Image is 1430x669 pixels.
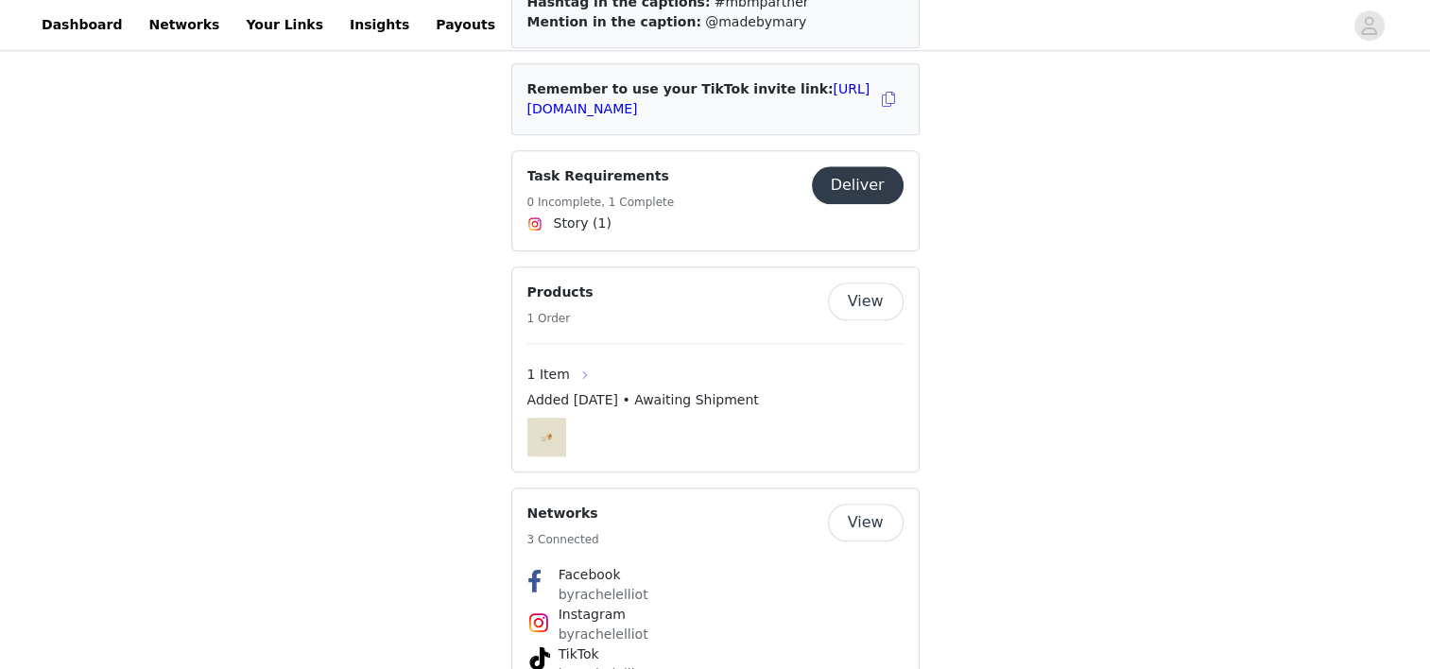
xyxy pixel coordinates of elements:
span: Story (1) [554,214,612,233]
p: byrachelelliot [559,625,872,644]
div: Products [511,266,920,472]
div: Task Requirements [511,150,920,251]
span: Mention in the caption: [527,14,701,29]
h5: 1 Order [527,310,594,327]
a: Payouts [424,4,507,46]
span: @madebymary [705,14,806,29]
a: Insights [338,4,421,46]
img: Instagram Icon [527,611,550,634]
span: 1 Item [527,365,570,385]
img: 2MM 4-PRONG DIAMOND STUD SINGLE - PR [527,418,566,456]
p: byrachelelliot [559,585,872,605]
h4: TikTok [559,644,872,664]
a: Your Links [234,4,335,46]
h5: 0 Incomplete, 1 Complete [527,194,675,211]
h5: 3 Connected [527,531,599,548]
span: Added [DATE] • Awaiting Shipment [527,390,759,410]
h4: Networks [527,504,599,523]
div: avatar [1360,10,1378,41]
button: View [828,283,904,320]
h4: Task Requirements [527,166,675,186]
h4: Facebook [559,565,872,585]
h4: Products [527,283,594,302]
a: Dashboard [30,4,133,46]
span: Remember to use your TikTok invite link: [527,81,870,116]
h4: Instagram [559,605,872,625]
a: [URL][DOMAIN_NAME] [527,81,870,116]
img: Instagram Icon [527,216,543,232]
button: Deliver [812,166,904,204]
a: Networks [137,4,231,46]
button: View [828,504,904,541]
